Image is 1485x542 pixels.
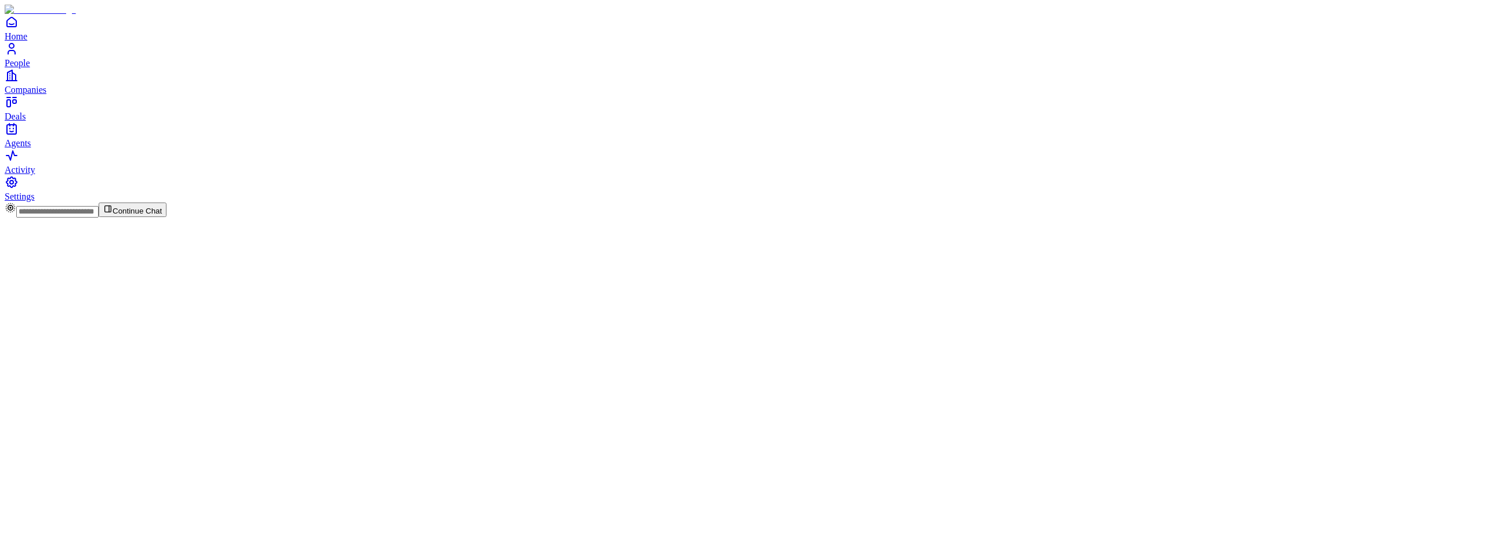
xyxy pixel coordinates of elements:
button: Continue Chat [99,203,166,217]
a: Agents [5,122,1480,148]
a: Deals [5,95,1480,121]
a: Activity [5,149,1480,175]
span: Companies [5,85,46,95]
span: People [5,58,30,68]
a: Companies [5,68,1480,95]
span: Agents [5,138,31,148]
span: Settings [5,191,35,201]
span: Continue Chat [113,207,162,215]
a: Home [5,15,1480,41]
img: Item Brain Logo [5,5,76,15]
a: Settings [5,175,1480,201]
span: Deals [5,111,26,121]
a: People [5,42,1480,68]
div: Continue Chat [5,202,1480,218]
span: Home [5,31,27,41]
span: Activity [5,165,35,175]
